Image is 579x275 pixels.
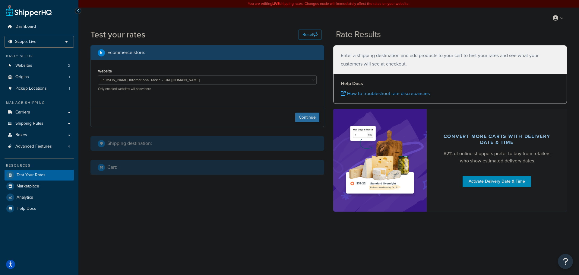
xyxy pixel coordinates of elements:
[90,29,145,40] h1: Test your rates
[5,130,74,141] a: Boxes
[15,144,52,149] span: Advanced Features
[299,30,321,40] button: Reset
[5,54,74,59] div: Basic Setup
[17,173,46,178] span: Test Your Rates
[15,75,29,80] span: Origins
[463,176,531,187] a: Activate Delivery Date & Time
[61,35,66,40] img: tab_keywords_by_traffic_grey.svg
[341,51,559,68] p: Enter a shipping destination and add products to your cart to test your rates and see what your c...
[441,133,552,145] div: Convert more carts with delivery date & time
[17,35,22,40] img: tab_domain_overview_orange.svg
[5,107,74,118] a: Carriers
[17,184,39,189] span: Marketplace
[5,192,74,203] a: Analytics
[5,141,74,152] li: Advanced Features
[441,150,552,165] div: 82% of online shoppers prefer to buy from retailers who show estimated delivery dates
[15,110,30,115] span: Carriers
[98,87,317,91] p: Only enabled websites will show here
[336,30,381,39] h2: Rate Results
[15,86,47,91] span: Pickup Locations
[5,21,74,32] a: Dashboard
[295,113,319,122] button: Continue
[272,1,280,6] b: LIVE
[68,144,70,149] span: 4
[17,195,33,200] span: Analytics
[24,36,54,40] div: Domain Overview
[5,72,74,83] li: Origins
[10,10,14,14] img: logo_orange.svg
[107,141,152,146] h2: Shipping destination :
[5,83,74,94] li: Pickup Locations
[5,181,74,192] a: Marketplace
[17,10,30,14] div: v 4.0.25
[5,60,74,71] a: Websites2
[5,203,74,214] a: Help Docs
[558,254,573,269] button: Open Resource Center
[5,83,74,94] a: Pickup Locations1
[68,63,70,68] span: 2
[107,50,145,55] h2: Ecommerce store :
[5,118,74,129] a: Shipping Rules
[17,206,36,211] span: Help Docs
[342,118,418,203] img: feature-image-ddt-36eae7f7280da8017bfb280eaccd9c446f90b1fe08728e4019434db127062ab4.png
[5,60,74,71] li: Websites
[15,24,36,29] span: Dashboard
[107,165,117,170] h2: Cart :
[5,72,74,83] a: Origins1
[69,75,70,80] span: 1
[5,170,74,181] a: Test Your Rates
[15,121,43,126] span: Shipping Rules
[5,141,74,152] a: Advanced Features4
[341,90,430,97] a: How to troubleshoot rate discrepancies
[69,86,70,91] span: 1
[16,16,66,21] div: Domain: [DOMAIN_NAME]
[15,39,36,44] span: Scope: Live
[98,69,112,73] label: Website
[15,63,32,68] span: Websites
[10,16,14,21] img: website_grey.svg
[15,133,27,138] span: Boxes
[68,36,100,40] div: Keywords by Traffic
[341,80,559,87] h4: Help Docs
[5,163,74,168] div: Resources
[5,100,74,105] div: Manage Shipping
